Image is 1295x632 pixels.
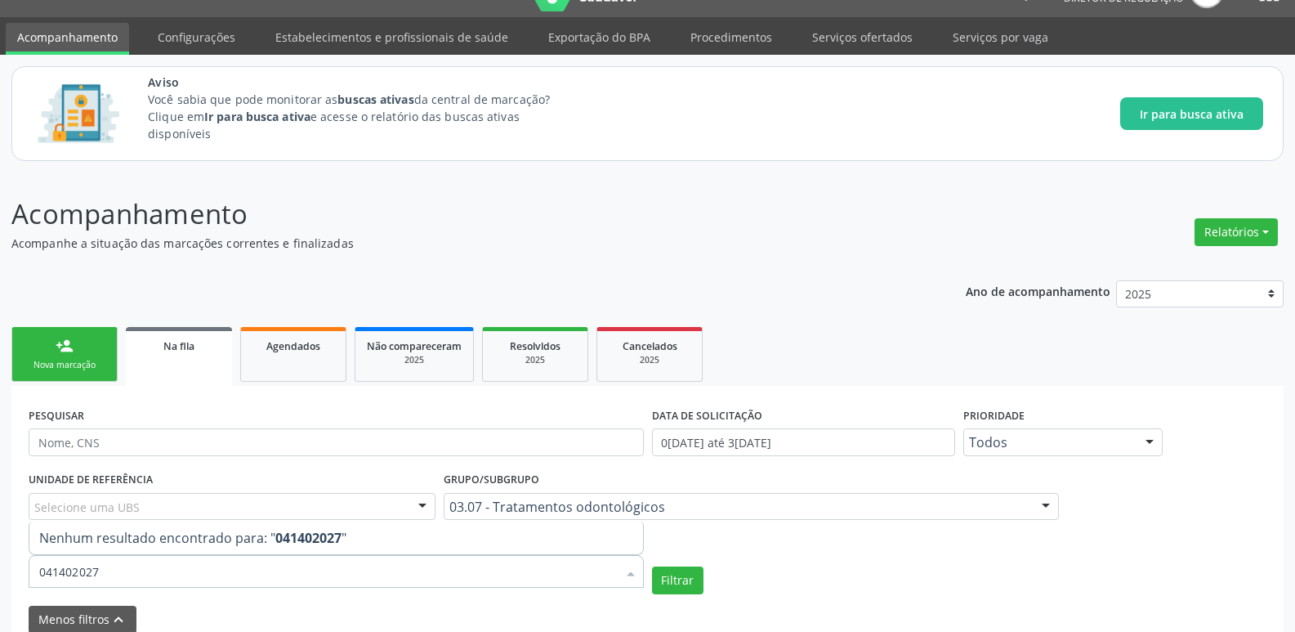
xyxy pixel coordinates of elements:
span: Não compareceram [367,339,462,353]
a: Estabelecimentos e profissionais de saúde [264,23,520,52]
strong: 041402027 [275,529,342,547]
p: Ano de acompanhamento [966,280,1110,301]
button: Ir para busca ativa [1120,97,1263,130]
label: Prioridade [963,403,1025,428]
span: Aviso [148,74,580,91]
p: Acompanhe a situação das marcações correntes e finalizadas [11,235,902,252]
i: keyboard_arrow_up [109,611,127,629]
label: DATA DE SOLICITAÇÃO [652,403,762,428]
a: Exportação do BPA [537,23,662,52]
input: Nome, CNS [29,428,644,456]
label: PESQUISAR [29,403,84,428]
label: UNIDADE DE REFERÊNCIA [29,468,153,493]
strong: buscas ativas [337,92,413,107]
span: Cancelados [623,339,677,353]
span: Na fila [163,339,194,353]
div: 2025 [609,354,690,366]
div: 2025 [494,354,576,366]
span: Resolvidos [510,339,560,353]
span: Agendados [266,339,320,353]
span: 03.07 - Tratamentos odontológicos [449,499,1025,515]
div: Nova marcação [24,359,105,371]
p: Você sabia que pode monitorar as da central de marcação? Clique em e acesse o relatório das busca... [148,91,580,142]
a: Acompanhamento [6,23,129,55]
span: Selecione uma UBS [34,499,140,516]
span: Todos [969,434,1129,450]
input: Selecione um intervalo [652,428,955,456]
span: Ir para busca ativa [1140,105,1244,123]
div: 2025 [367,354,462,366]
button: Relatórios [1195,218,1278,246]
a: Procedimentos [679,23,784,52]
strong: Ir para busca ativa [204,109,310,124]
a: Configurações [146,23,247,52]
a: Serviços por vaga [941,23,1060,52]
input: Selecionar procedimentos [39,555,617,588]
a: Serviços ofertados [801,23,924,52]
p: Acompanhamento [11,194,902,235]
label: Grupo/Subgrupo [444,468,539,493]
img: Imagem de CalloutCard [32,77,125,150]
div: person_add [56,337,74,355]
button: Filtrar [652,567,703,594]
span: Nenhum resultado encontrado para: " " [29,522,643,554]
